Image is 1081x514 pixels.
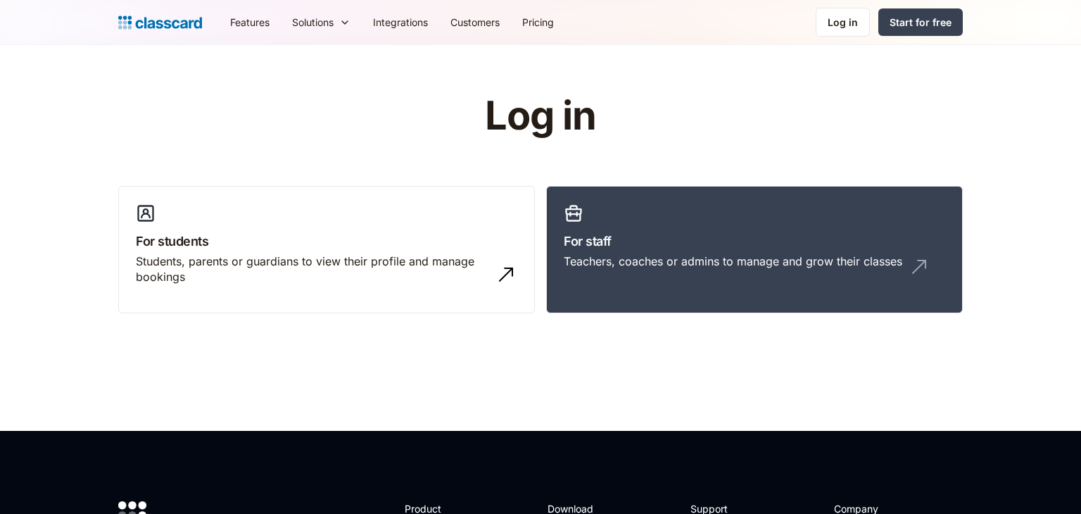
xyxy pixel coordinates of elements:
[118,186,535,314] a: For studentsStudents, parents or guardians to view their profile and manage bookings
[878,8,963,36] a: Start for free
[511,6,565,38] a: Pricing
[219,6,281,38] a: Features
[564,253,902,269] div: Teachers, coaches or admins to manage and grow their classes
[828,15,858,30] div: Log in
[281,6,362,38] div: Solutions
[816,8,870,37] a: Log in
[136,253,489,285] div: Students, parents or guardians to view their profile and manage bookings
[439,6,511,38] a: Customers
[136,232,517,251] h3: For students
[118,13,202,32] a: home
[362,6,439,38] a: Integrations
[564,232,945,251] h3: For staff
[890,15,952,30] div: Start for free
[546,186,963,314] a: For staffTeachers, coaches or admins to manage and grow their classes
[317,94,764,138] h1: Log in
[292,15,334,30] div: Solutions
